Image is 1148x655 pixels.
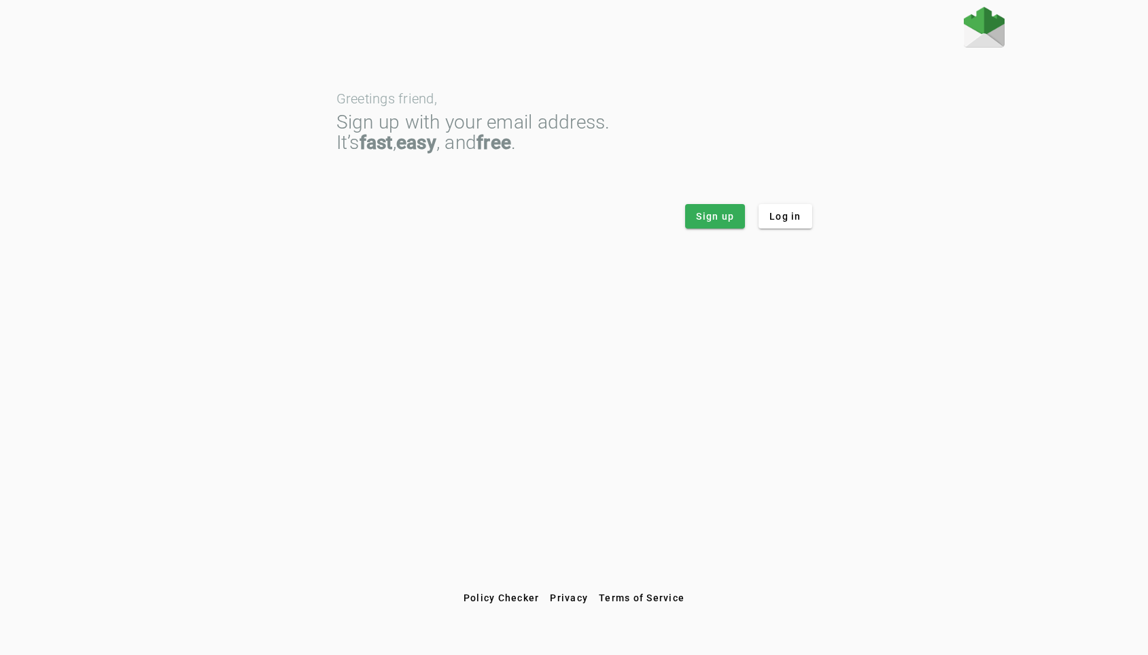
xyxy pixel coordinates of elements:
button: Sign up [685,204,745,229]
button: Policy Checker [458,586,545,610]
button: Terms of Service [593,586,690,610]
strong: easy [396,131,436,154]
span: Log in [769,209,801,223]
strong: fast [360,131,393,154]
span: Terms of Service [599,592,684,603]
button: Log in [759,204,812,229]
span: Policy Checker [464,592,540,603]
div: Sign up with your email address. It’s , , and . [336,112,812,153]
span: Privacy [550,592,588,603]
img: Fraudmarc Logo [964,7,1005,48]
strong: free [476,131,511,154]
button: Privacy [544,586,593,610]
span: Sign up [696,209,734,223]
div: Greetings friend, [336,92,812,105]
